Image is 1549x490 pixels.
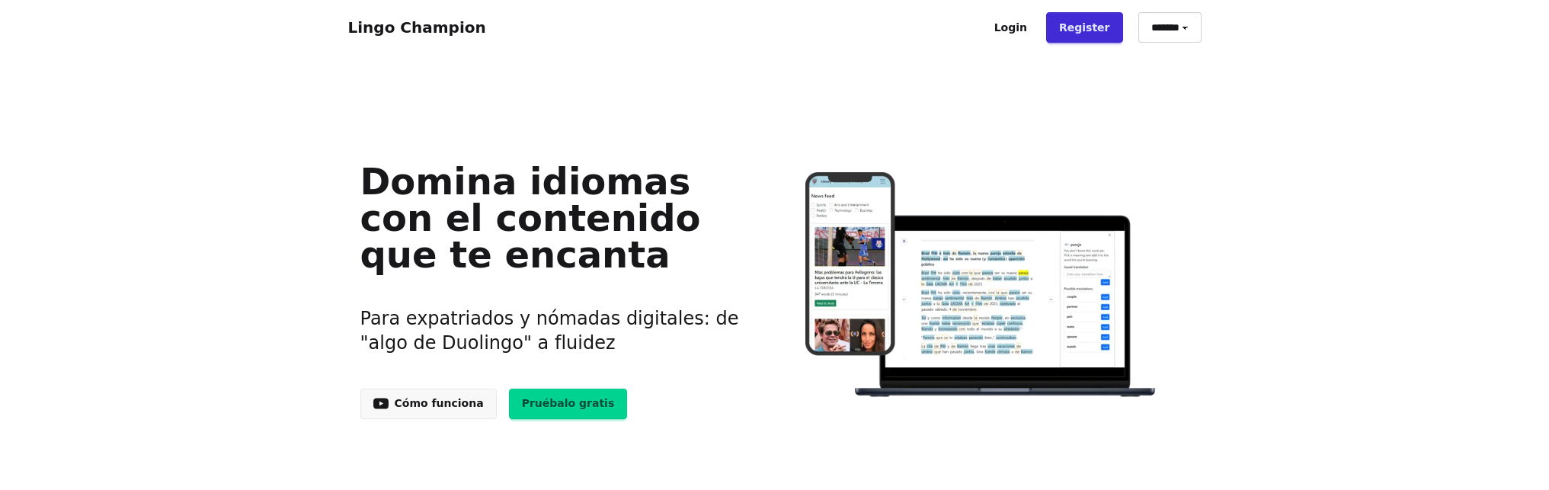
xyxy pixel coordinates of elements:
[509,389,628,419] a: Pruébalo gratis
[360,288,751,373] h3: Para expatriados y nómadas digitales: de "algo de Duolingo" a fluidez
[360,163,751,273] h1: Domina idiomas con el contenido que te encanta
[775,172,1189,400] img: Aprende idiomas en línea
[981,12,1040,43] a: Login
[360,389,497,419] a: Cómo funciona
[348,18,486,37] a: Lingo Champion
[1046,12,1123,43] a: Register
